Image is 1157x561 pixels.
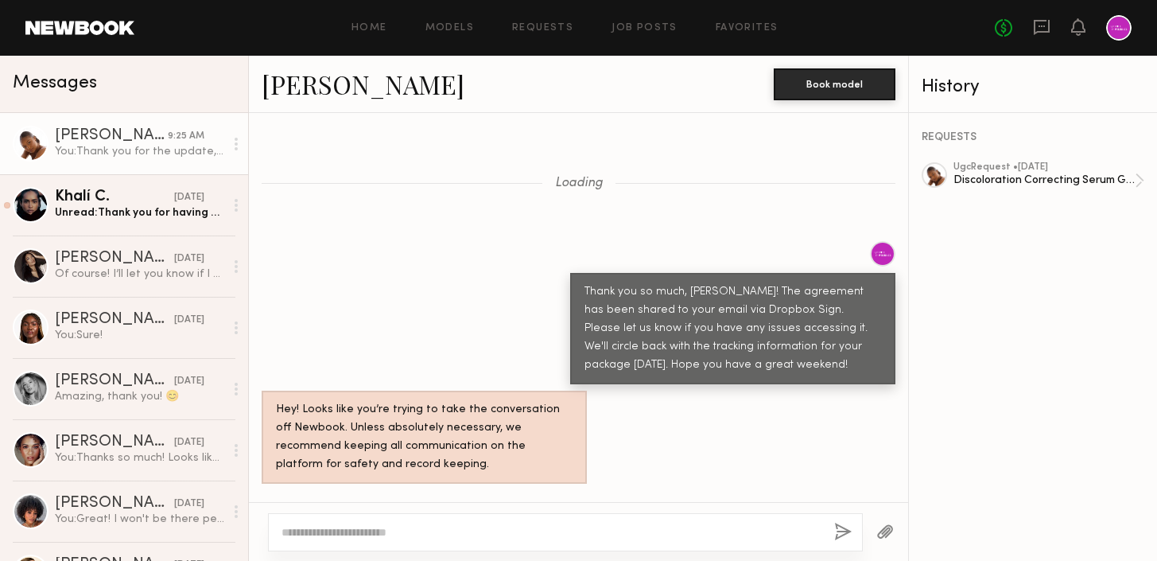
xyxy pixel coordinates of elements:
div: History [922,78,1144,96]
div: You: Thank you for the update, [PERSON_NAME]! Looking forward to seeing your video! [55,144,224,159]
div: 9:25 AM [168,129,204,144]
div: Unread: Thank you for having me! [55,205,224,220]
div: You: Great! I won't be there personally but feel free to message here :) [55,512,224,527]
div: ugc Request • [DATE] [953,162,1135,173]
div: [DATE] [174,497,204,512]
button: Book model [774,68,895,100]
div: Discoloration Correcting Serum GRWM Video [953,173,1135,188]
span: Messages [13,74,97,92]
a: Job Posts [612,23,678,33]
div: [PERSON_NAME] [55,373,174,389]
div: You: Sure! [55,328,224,343]
div: [DATE] [174,313,204,328]
div: [DATE] [174,374,204,389]
a: Home [351,23,387,33]
div: Amazing, thank you! 😊 [55,389,224,404]
div: [PERSON_NAME] [55,496,174,512]
a: ugcRequest •[DATE]Discoloration Correcting Serum GRWM Video [953,162,1144,199]
span: Loading [555,177,603,190]
div: [PERSON_NAME] [55,128,168,144]
div: Khalí C. [55,189,174,205]
div: [DATE] [174,435,204,450]
div: [PERSON_NAME] [55,251,174,267]
div: REQUESTS [922,132,1144,143]
div: [DATE] [174,190,204,205]
div: [PERSON_NAME] [55,434,174,450]
div: Of course! I’ll let you know if I have any questions :) [55,267,224,282]
a: Requests [512,23,573,33]
div: You: Thanks so much! Looks like the product was dropped off in the mail room - please let us know... [55,450,224,466]
div: Hey! Looks like you’re trying to take the conversation off Newbook. Unless absolutely necessary, ... [276,401,573,474]
a: Favorites [716,23,778,33]
div: [PERSON_NAME] [55,312,174,328]
div: Thank you so much, [PERSON_NAME]! The agreement has been shared to your email via Dropbox Sign. P... [584,283,881,375]
a: [PERSON_NAME] [262,67,464,101]
a: Book model [774,76,895,90]
a: Models [425,23,474,33]
div: [DATE] [174,251,204,267]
